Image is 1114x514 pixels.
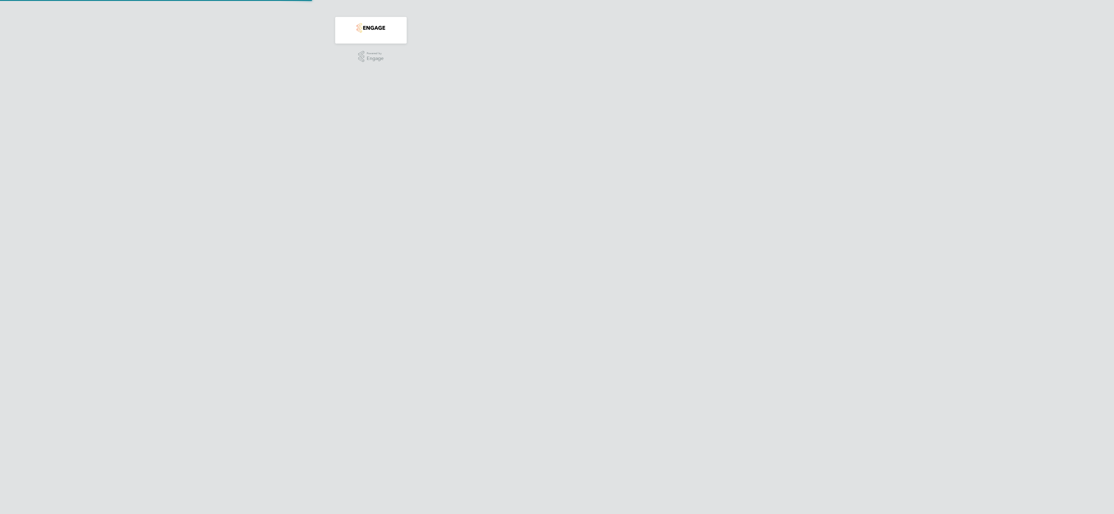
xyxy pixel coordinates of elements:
span: Engage [367,56,384,61]
nav: Main navigation [335,17,407,44]
a: Powered byEngage [358,51,384,62]
a: Go to home page [342,23,399,33]
img: countryside-properties-logo-retina.png [357,23,385,33]
span: Powered by [367,51,384,56]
